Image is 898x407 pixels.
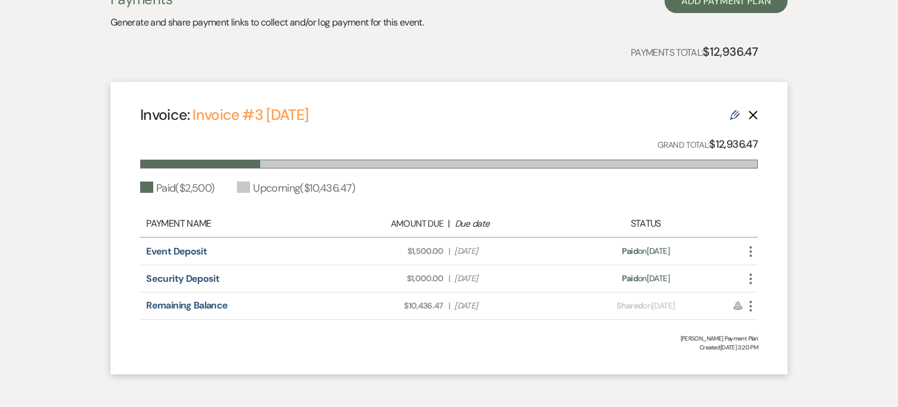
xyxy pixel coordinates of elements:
p: Payments Total: [631,42,758,61]
div: Paid ( $2,500 ) [140,180,214,196]
div: Status [570,217,722,231]
span: Paid [622,246,638,256]
span: Created: [DATE] 3:20 PM [140,343,758,352]
div: on [DATE] [570,245,722,257]
div: on [DATE] [570,272,722,285]
a: Event Deposit [146,245,207,257]
div: Upcoming ( $10,436.47 ) [237,180,355,196]
a: Invoice #3 [DATE] [192,105,308,125]
span: $1,000.00 [334,272,444,285]
span: $10,436.47 [334,300,444,312]
h4: Invoice: [140,104,308,125]
strong: $12,936.47 [709,137,758,151]
div: [PERSON_NAME] Payment Plan [140,334,758,343]
a: Remaining Balance [146,299,227,311]
span: [DATE] [454,245,564,257]
span: [DATE] [454,300,564,312]
span: Paid [622,273,638,284]
a: Security Deposit [146,272,219,285]
span: $1,500.00 [334,245,444,257]
div: | [328,217,570,231]
span: Shared [616,300,643,311]
p: Grand Total: [657,136,758,153]
p: Generate and share payment links to collect and/or log payment for this event. [110,15,423,30]
div: Payment Name [146,217,328,231]
div: Due date [455,217,564,231]
strong: $12,936.47 [703,44,758,59]
span: | [448,300,450,312]
span: [DATE] [454,272,564,285]
span: | [448,245,450,257]
div: on [DATE] [570,300,722,312]
div: Amount Due [334,217,443,231]
span: | [448,272,450,285]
